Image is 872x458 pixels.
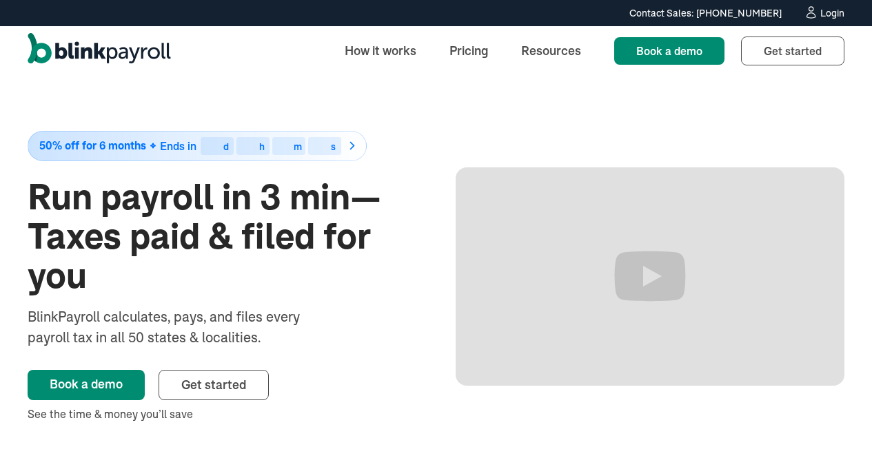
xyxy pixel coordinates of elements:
[28,131,417,161] a: 50% off for 6 monthsEnds indhms
[764,44,822,58] span: Get started
[39,140,146,152] span: 50% off for 6 months
[259,142,265,152] div: h
[294,142,302,152] div: m
[28,306,336,348] div: BlinkPayroll calculates, pays, and files every payroll tax in all 50 states & localities.
[28,406,417,422] div: See the time & money you’ll save
[28,33,171,69] a: home
[28,370,145,400] a: Book a demo
[181,377,246,393] span: Get started
[614,37,724,65] a: Book a demo
[438,36,499,65] a: Pricing
[804,6,844,21] a: Login
[636,44,702,58] span: Book a demo
[456,167,845,386] iframe: Run Payroll in 3 min with BlinkPayroll
[510,36,592,65] a: Resources
[223,142,229,152] div: d
[159,370,269,400] a: Get started
[28,178,417,296] h1: Run payroll in 3 min—Taxes paid & filed for you
[331,142,336,152] div: s
[820,8,844,18] div: Login
[334,36,427,65] a: How it works
[629,6,782,21] div: Contact Sales: [PHONE_NUMBER]
[160,139,196,153] span: Ends in
[741,37,844,65] a: Get started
